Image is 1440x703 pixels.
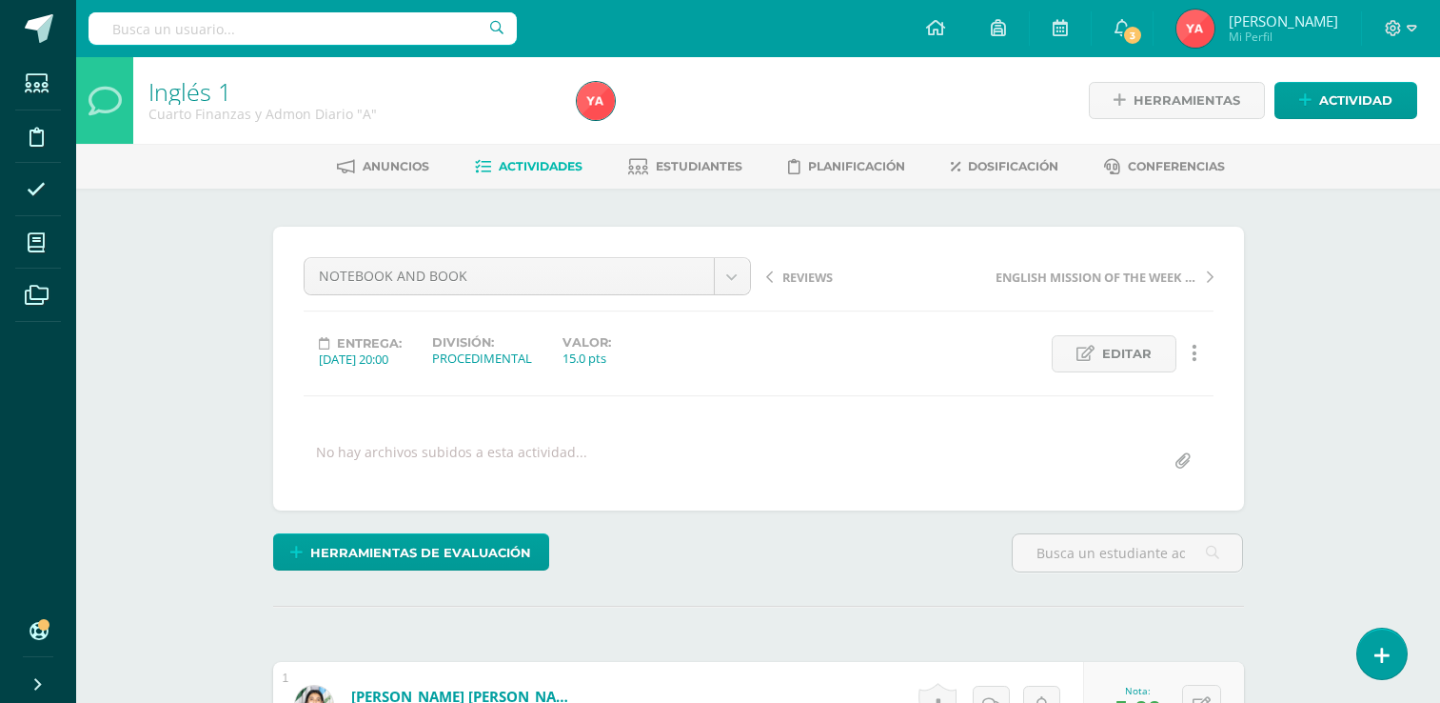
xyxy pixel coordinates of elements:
a: Herramientas [1089,82,1265,119]
a: Actividad [1274,82,1417,119]
span: Herramientas de evaluación [310,535,531,571]
label: Valor: [562,335,611,350]
div: [DATE] 20:00 [319,351,402,368]
img: 1cdec18536d9f5a5b7f2cbf939bcf624.png [1176,10,1214,48]
a: Estudiantes [628,151,742,182]
h1: Inglés 1 [148,78,554,105]
span: Planificación [808,159,905,173]
span: [PERSON_NAME] [1229,11,1338,30]
input: Busca un estudiante aquí... [1013,534,1242,572]
span: REVIEWS [782,269,833,286]
div: Cuarto Finanzas y Admon Diario 'A' [148,105,554,123]
a: Dosificación [951,151,1058,182]
img: 1cdec18536d9f5a5b7f2cbf939bcf624.png [577,82,615,120]
span: NOTEBOOK AND BOOK [319,258,700,294]
span: Editar [1102,336,1152,372]
span: Mi Perfil [1229,29,1338,45]
span: Actividad [1319,83,1392,118]
span: ENGLISH MISSION OF THE WEEK #2 [996,269,1197,286]
a: ENGLISH MISSION OF THE WEEK #2 [990,267,1213,286]
a: Planificación [788,151,905,182]
a: Inglés 1 [148,75,231,108]
div: No hay archivos subidos a esta actividad... [316,443,587,480]
div: PROCEDIMENTAL [432,350,532,367]
a: Herramientas de evaluación [273,533,549,571]
a: REVIEWS [766,267,990,286]
a: Actividades [475,151,582,182]
span: Herramientas [1134,83,1240,118]
span: Conferencias [1128,159,1225,173]
span: 3 [1122,25,1143,46]
a: Anuncios [337,151,429,182]
a: NOTEBOOK AND BOOK [305,258,750,294]
a: Conferencias [1104,151,1225,182]
span: Entrega: [337,336,402,351]
span: Anuncios [363,159,429,173]
input: Busca un usuario... [89,12,517,45]
span: Dosificación [968,159,1058,173]
span: Actividades [499,159,582,173]
label: División: [432,335,532,350]
div: Nota: [1115,684,1161,697]
div: 15.0 pts [562,350,611,367]
span: Estudiantes [656,159,742,173]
